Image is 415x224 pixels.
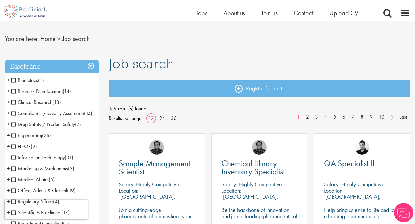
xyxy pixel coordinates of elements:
img: Anderson Maldonado [355,140,369,155]
p: [GEOGRAPHIC_DATA], [GEOGRAPHIC_DATA] [324,193,381,206]
span: Drug Safety / Product Safety [11,121,75,128]
p: Highly Competitive [341,181,385,188]
a: Chemical Library Inventory Specialist [221,159,298,176]
a: 24 [157,115,167,122]
span: Drug Safety / Product Safety [11,121,81,128]
span: Sample Management Scientist [119,158,190,177]
iframe: reCAPTCHA [5,200,88,219]
span: HEOR [11,143,37,150]
p: [GEOGRAPHIC_DATA], [GEOGRAPHIC_DATA] [221,193,278,206]
a: 10 [375,113,387,121]
span: Medical Affairs [11,176,49,183]
span: Information Technology [11,154,73,161]
a: 3 [312,113,321,121]
span: Biometrics [11,77,44,84]
span: + [7,97,10,107]
span: QA Specialist II [324,158,374,169]
a: About us [223,9,245,17]
p: [GEOGRAPHIC_DATA], [GEOGRAPHIC_DATA] [119,193,175,206]
a: 6 [339,113,349,121]
a: 4 [321,113,330,121]
a: Jobs [196,9,207,17]
span: (26) [42,132,51,139]
span: Medical Affairs [11,176,55,183]
span: + [7,86,10,96]
span: (31) [65,154,73,161]
img: Mike Raletz [149,140,164,155]
span: Location: [221,187,241,194]
span: + [7,196,10,206]
span: Salary [119,181,133,188]
a: 8 [357,113,367,121]
span: Compliance / Quality Assurance [11,110,84,117]
span: Engineering [11,132,51,139]
span: Marketing & Medcomms [11,165,68,172]
span: + [7,141,10,151]
span: You are here: [5,34,39,43]
span: Salary [221,181,236,188]
span: (4) [53,198,59,205]
img: Mike Raletz [252,140,267,155]
span: Office, Admin & Clerical [11,187,76,194]
a: QA Specialist II [324,159,400,168]
span: > [57,34,61,43]
span: (13) [53,99,61,106]
span: Location: [119,187,138,194]
img: Chatbot [394,203,413,222]
span: Job search [109,55,174,72]
span: Location: [324,187,344,194]
span: (14) [63,88,71,95]
span: (2) [75,121,81,128]
p: Highly Competitive [136,181,179,188]
span: Compliance / Quality Assurance [11,110,92,117]
span: (3) [68,165,74,172]
span: Regulatory Affairs [11,198,53,205]
span: Business Development [11,88,71,95]
a: 1 [294,113,303,121]
a: 7 [348,113,358,121]
span: Regulatory Affairs [11,198,59,205]
span: Business Development [11,88,63,95]
span: HEOR [11,143,31,150]
span: + [7,163,10,173]
span: (15) [84,110,92,117]
span: + [7,75,10,85]
a: 36 [169,115,179,122]
a: Upload CV [329,9,358,17]
a: Join us [261,9,278,17]
a: Contact [294,9,313,17]
a: Sample Management Scientist [119,159,195,176]
p: Highly Competitive [239,181,282,188]
span: 159 result(s) found [109,104,410,113]
span: (19) [67,187,76,194]
span: Information Technology [11,154,65,161]
span: Results per page [109,113,142,123]
span: + [7,174,10,184]
span: + [7,108,10,118]
span: (2) [31,143,37,150]
span: Chemical Library Inventory Specialist [221,158,285,177]
a: 9 [366,113,376,121]
span: + [7,185,10,195]
span: Job search [62,34,89,43]
a: 2 [303,113,312,121]
span: (1) [38,77,44,84]
span: (5) [49,176,55,183]
h3: Discipline [5,60,99,74]
span: Office, Admin & Clerical [11,187,67,194]
span: Clinical Research [11,99,53,106]
span: + [7,119,10,129]
a: breadcrumb link [41,34,56,43]
span: Salary [324,181,338,188]
span: Biometrics [11,77,38,84]
a: 5 [330,113,339,121]
span: + [7,130,10,140]
a: 12 [146,115,156,122]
